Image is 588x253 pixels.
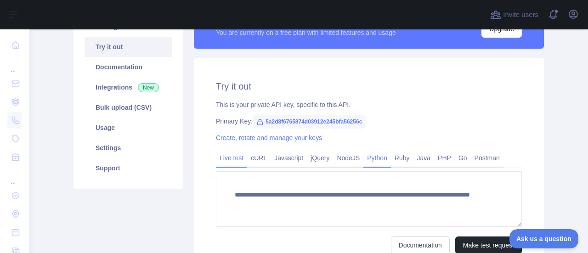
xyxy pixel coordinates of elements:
a: Create, rotate and manage your keys [216,134,322,141]
a: PHP [434,151,455,165]
a: Python [363,151,391,165]
span: New [138,83,159,92]
div: ... [7,167,22,186]
a: Java [413,151,435,165]
a: Ruby [391,151,413,165]
span: Invite users [503,10,538,20]
button: Invite users [488,7,540,22]
a: Documentation [85,57,172,77]
span: 5a2d8f6765874d03912e245bfa56256c [253,115,366,129]
div: Primary Key: [216,117,522,126]
a: Postman [471,151,503,165]
div: You are currently on a free plan with limited features and usage [216,28,396,37]
a: cURL [247,151,271,165]
a: Bulk upload (CSV) [85,97,172,118]
a: Usage [85,118,172,138]
a: Settings [85,138,172,158]
a: Javascript [271,151,307,165]
a: Live test [216,151,247,165]
a: jQuery [307,151,333,165]
a: Go [455,151,471,165]
a: Integrations New [85,77,172,97]
a: NodeJS [333,151,363,165]
h2: Try it out [216,80,522,93]
a: Support [85,158,172,178]
div: ... [7,55,22,73]
a: Try it out [85,37,172,57]
div: This is your private API key, specific to this API. [216,100,522,109]
iframe: Toggle Customer Support [509,229,579,248]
